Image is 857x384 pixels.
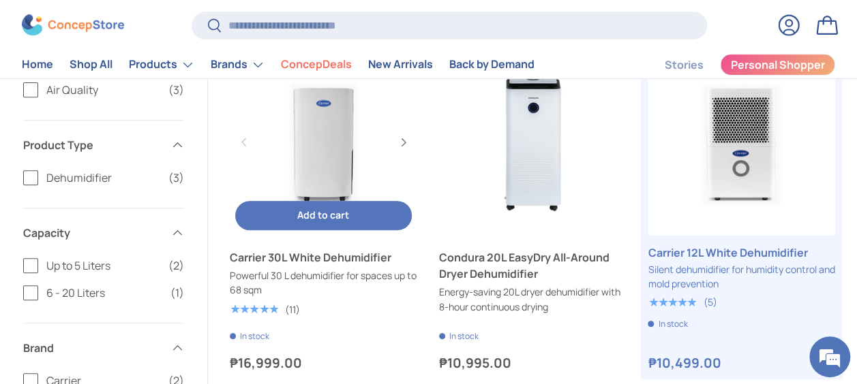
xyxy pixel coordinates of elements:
summary: Brand [23,323,184,372]
a: Carrier 30L White Dehumidifier [230,249,417,266]
span: Air Quality [46,82,160,98]
a: Carrier 30L White Dehumidifier [230,49,417,236]
summary: Capacity [23,208,184,257]
span: We're online! [79,109,188,246]
nav: Primary [22,51,535,78]
div: Minimize live chat window [224,7,256,39]
button: Add to cart [235,201,412,230]
summary: Product Type [23,121,184,170]
a: Carrier 12L White Dehumidifier [648,49,835,236]
a: Stories [665,52,704,78]
span: Product Type [23,137,162,153]
span: (1) [170,285,184,301]
span: Capacity [23,225,162,241]
a: Condura 20L EasyDry All-Around Dryer Dehumidifier [439,49,627,236]
span: (2) [168,257,184,274]
a: Shop All [70,52,112,78]
span: Add to cart [297,208,349,221]
a: ConcepDeals [281,52,352,78]
span: Personal Shopper [731,60,825,71]
a: Condura 20L EasyDry All-Around Dryer Dehumidifier [439,249,627,282]
a: New Arrivals [368,52,433,78]
span: Dehumidifier [46,170,160,186]
textarea: Type your message and hit 'Enter' [7,246,260,294]
a: Back by Demand [449,52,535,78]
img: ConcepStore [22,15,124,36]
a: Carrier 12L White Dehumidifier [648,244,835,261]
span: (3) [168,170,184,186]
summary: Brands [202,51,273,78]
span: Up to 5 Liters [46,257,160,274]
span: 6 - 20 Liters [46,285,162,301]
a: Home [22,52,53,78]
div: Chat with us now [71,76,229,94]
span: Brand [23,340,162,356]
a: Personal Shopper [720,54,835,76]
nav: Secondary [632,51,835,78]
summary: Products [121,51,202,78]
span: (3) [168,82,184,98]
